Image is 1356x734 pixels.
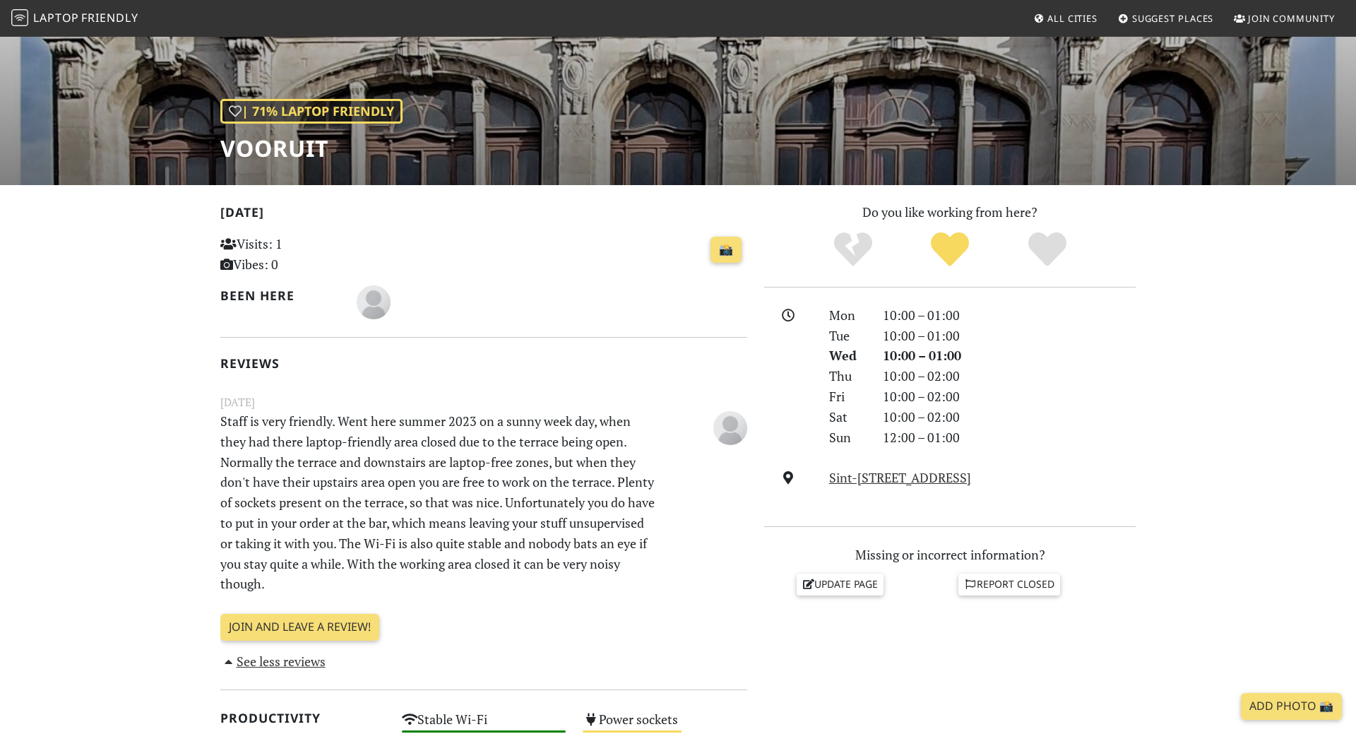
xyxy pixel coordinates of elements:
div: 10:00 – 02:00 [874,366,1144,386]
a: Report closed [958,574,1060,595]
h2: Reviews [220,356,747,371]
span: Suggest Places [1132,12,1214,25]
div: 10:00 – 01:00 [874,305,1144,326]
a: LaptopFriendly LaptopFriendly [11,6,138,31]
span: All Cities [1047,12,1098,25]
img: blank-535327c66bd565773addf3077783bbfce4b00ec00e9fd257753287c682c7fa38.png [713,411,747,445]
p: Do you like working from here? [764,202,1136,223]
a: Sint-[STREET_ADDRESS] [829,469,971,486]
span: Friendly [81,10,138,25]
div: Mon [821,305,874,326]
div: 10:00 – 02:00 [874,407,1144,427]
div: Sun [821,427,874,448]
div: Thu [821,366,874,386]
div: Sat [821,407,874,427]
div: 10:00 – 02:00 [874,386,1144,407]
p: Visits: 1 Vibes: 0 [220,234,385,275]
h2: Productivity [220,711,385,726]
div: 12:00 – 01:00 [874,427,1144,448]
img: blank-535327c66bd565773addf3077783bbfce4b00ec00e9fd257753287c682c7fa38.png [357,285,391,319]
a: Suggest Places [1112,6,1220,31]
a: See less reviews [220,653,326,670]
div: 10:00 – 01:00 [874,326,1144,346]
span: Join Community [1248,12,1335,25]
a: Join and leave a review! [220,614,379,641]
div: Tue [821,326,874,346]
a: Update page [797,574,884,595]
h2: Been here [220,288,340,303]
p: Missing or incorrect information? [764,545,1136,565]
small: [DATE] [212,393,756,411]
div: | 71% Laptop Friendly [220,99,403,124]
span: Laptop [33,10,79,25]
span: Emma Nuchelmans [713,418,747,434]
a: Join Community [1228,6,1340,31]
div: Definitely! [999,230,1096,269]
div: Yes [901,230,999,269]
p: Staff is very friendly. Went here summer 2023 on a sunny week day, when they had there laptop-fri... [212,411,665,594]
a: 📸 [710,237,742,264]
h1: Vooruit [220,135,403,162]
h2: [DATE] [220,205,747,225]
img: LaptopFriendly [11,9,28,26]
div: Wed [821,345,874,366]
div: No [804,230,902,269]
div: Fri [821,386,874,407]
div: 10:00 – 01:00 [874,345,1144,366]
span: Emma Nuchelmans [357,292,391,309]
a: All Cities [1028,6,1103,31]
